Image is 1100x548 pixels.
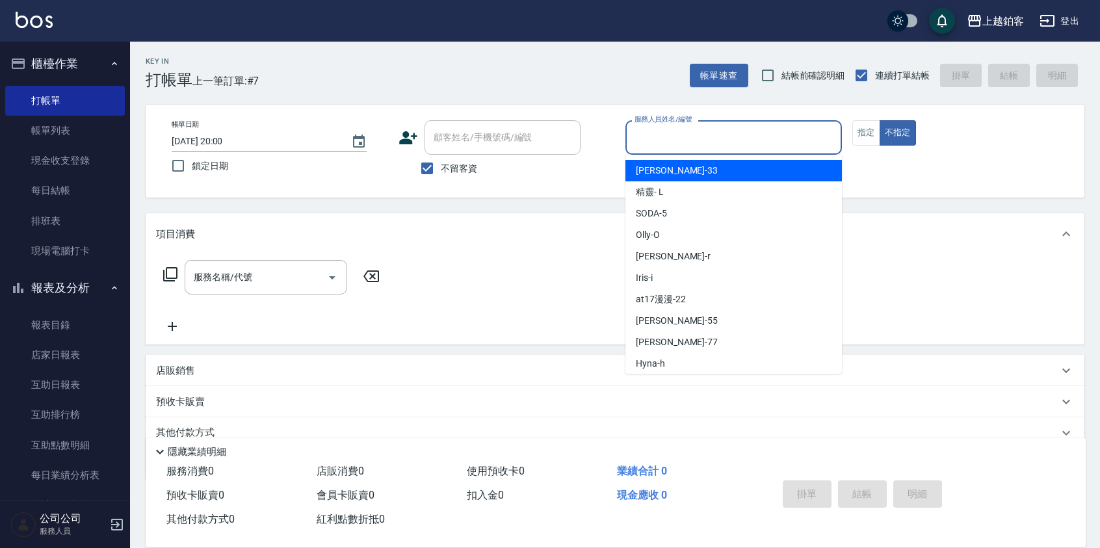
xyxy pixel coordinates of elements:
[617,465,667,477] span: 業績合計 0
[5,206,125,236] a: 排班表
[192,159,228,173] span: 鎖定日期
[192,73,259,89] span: 上一筆訂單:#7
[441,162,477,176] span: 不留客資
[5,430,125,460] a: 互助點數明細
[5,176,125,205] a: 每日結帳
[962,8,1029,34] button: 上越鉑客
[635,114,692,124] label: 服務人員姓名/編號
[5,271,125,305] button: 報表及分析
[636,228,660,242] span: Olly -O
[166,489,224,501] span: 預收卡販賣 0
[317,513,385,525] span: 紅利點數折抵 0
[5,370,125,400] a: 互助日報表
[156,395,205,409] p: 預收卡販賣
[467,489,504,501] span: 扣入金 0
[343,126,374,157] button: Choose date, selected date is 2025-10-13
[172,131,338,152] input: YYYY/MM/DD hh:mm
[636,314,718,328] span: [PERSON_NAME] -55
[467,465,525,477] span: 使用預收卡 0
[636,271,653,285] span: Iris -i
[146,213,1084,255] div: 項目消費
[166,465,214,477] span: 服務消費 0
[875,69,930,83] span: 連續打單結帳
[146,71,192,89] h3: 打帳單
[146,355,1084,386] div: 店販銷售
[636,207,667,220] span: SODA -5
[5,400,125,430] a: 互助排行榜
[5,490,125,520] a: 設計師日報表
[1034,9,1084,33] button: 登出
[636,293,686,306] span: at17漫漫 -22
[636,164,718,177] span: [PERSON_NAME] -33
[16,12,53,28] img: Logo
[40,512,106,525] h5: 公司公司
[172,120,199,129] label: 帳單日期
[166,513,235,525] span: 其他付款方式 0
[5,86,125,116] a: 打帳單
[168,445,226,459] p: 隱藏業績明細
[617,489,667,501] span: 現金應收 0
[5,460,125,490] a: 每日業績分析表
[5,310,125,340] a: 報表目錄
[5,116,125,146] a: 帳單列表
[317,465,364,477] span: 店販消費 0
[156,228,195,241] p: 項目消費
[5,146,125,176] a: 現金收支登錄
[156,426,221,440] p: 其他付款方式
[636,250,711,263] span: [PERSON_NAME] -r
[40,525,106,537] p: 服務人員
[146,417,1084,449] div: 其他付款方式
[322,267,343,288] button: Open
[690,64,748,88] button: 帳單速查
[636,185,666,199] span: 精靈 -Ｌ
[317,489,374,501] span: 會員卡販賣 0
[10,512,36,538] img: Person
[929,8,955,34] button: save
[146,57,192,66] h2: Key In
[636,335,718,349] span: [PERSON_NAME] -77
[852,120,880,146] button: 指定
[146,386,1084,417] div: 預收卡販賣
[982,13,1024,29] div: 上越鉑客
[5,236,125,266] a: 現場電腦打卡
[5,340,125,370] a: 店家日報表
[5,47,125,81] button: 櫃檯作業
[156,364,195,378] p: 店販銷售
[781,69,845,83] span: 結帳前確認明細
[880,120,916,146] button: 不指定
[636,357,665,371] span: Hyna -h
